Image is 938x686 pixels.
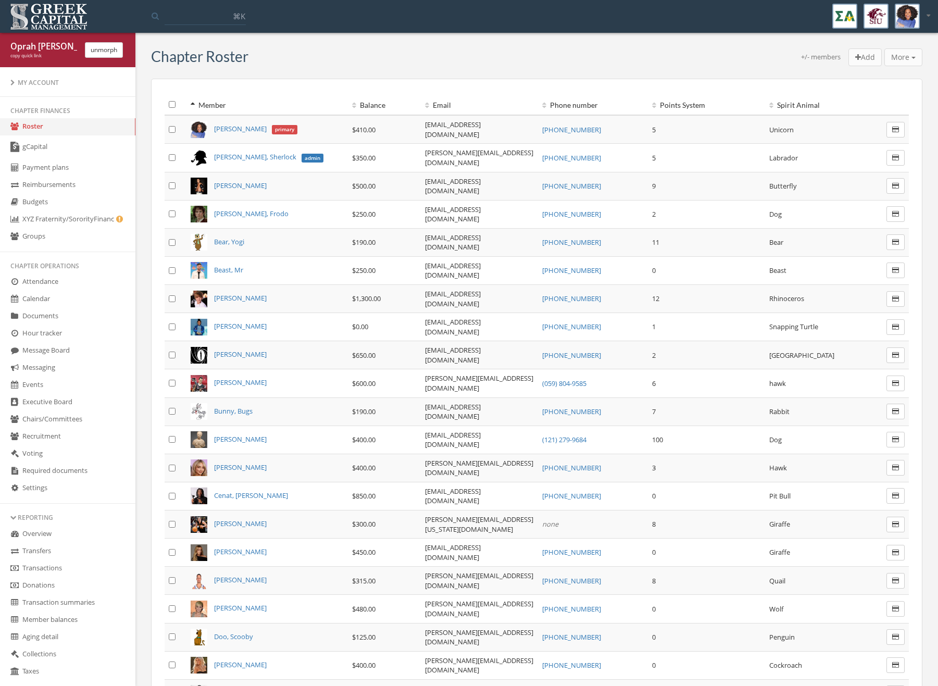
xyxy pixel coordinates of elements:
td: 12 [648,285,765,313]
td: Bear [765,228,882,256]
td: 5 [648,115,765,144]
a: (121) 279-9684 [542,435,586,444]
a: [EMAIL_ADDRESS][DOMAIN_NAME] [425,261,481,280]
td: Labrador [765,144,882,172]
a: [PERSON_NAME] [214,463,267,472]
a: [PHONE_NUMBER] [542,660,601,670]
span: $450.00 [352,547,376,557]
th: Points System [648,95,765,115]
span: $0.00 [352,322,368,331]
td: 8 [648,510,765,539]
td: 0 [648,595,765,623]
span: Cenat, [PERSON_NAME] [214,491,288,500]
td: Rabbit [765,397,882,426]
a: Doo, Scooby [214,632,253,641]
a: [PERSON_NAME] [214,603,267,613]
span: Beast, Mr [214,265,243,275]
td: Dog [765,200,882,228]
span: $250.00 [352,209,376,219]
span: ⌘K [233,11,245,21]
span: [PERSON_NAME] [214,547,267,556]
td: hawk [765,369,882,397]
td: Wolf [765,595,882,623]
td: 3 [648,454,765,482]
td: 1 [648,313,765,341]
th: Spirit Animal [765,95,882,115]
td: Dog [765,426,882,454]
td: 11 [648,228,765,256]
a: [EMAIL_ADDRESS][DOMAIN_NAME] [425,289,481,308]
a: [PHONE_NUMBER] [542,209,601,219]
a: [EMAIL_ADDRESS][DOMAIN_NAME] [425,317,481,336]
span: $650.00 [352,351,376,360]
a: [EMAIL_ADDRESS][DOMAIN_NAME] [425,205,481,224]
a: [PERSON_NAME] [214,519,267,528]
div: Reporting [10,513,125,522]
span: $350.00 [352,153,376,163]
th: Phone number [538,95,648,115]
td: Cockroach [765,651,882,679]
a: Bear, Yogi [214,237,244,246]
td: [GEOGRAPHIC_DATA] [765,341,882,369]
td: Beast [765,256,882,284]
a: [PERSON_NAME] [214,378,267,387]
a: [PERSON_NAME][EMAIL_ADDRESS][DOMAIN_NAME] [425,373,533,393]
a: [PERSON_NAME] [214,321,267,331]
td: Rhinoceros [765,285,882,313]
span: $125.00 [352,632,376,642]
a: [PERSON_NAME], Sherlockadmin [214,152,323,161]
td: 6 [648,369,765,397]
td: 0 [648,623,765,651]
span: $250.00 [352,266,376,275]
a: [PERSON_NAME][EMAIL_ADDRESS][DOMAIN_NAME] [425,148,533,167]
td: 0 [648,651,765,679]
a: [PHONE_NUMBER] [542,407,601,416]
a: [EMAIL_ADDRESS][DOMAIN_NAME] [425,120,481,139]
td: 8 [648,567,765,595]
span: $500.00 [352,181,376,191]
a: [PHONE_NUMBER] [542,463,601,472]
td: Unicorn [765,115,882,144]
td: Snapping Turtle [765,313,882,341]
span: $300.00 [352,519,376,529]
a: [PHONE_NUMBER] [542,181,601,191]
a: [PERSON_NAME][EMAIL_ADDRESS][US_STATE][DOMAIN_NAME] [425,515,533,534]
span: $1,300.00 [352,294,381,303]
td: 0 [648,256,765,284]
th: Member [186,95,347,115]
a: [PHONE_NUMBER] [542,547,601,557]
td: 5 [648,144,765,172]
td: 2 [648,200,765,228]
a: [PERSON_NAME] [214,350,267,359]
span: $400.00 [352,660,376,670]
a: [PHONE_NUMBER] [542,153,601,163]
a: Bunny, Bugs [214,406,253,416]
span: $410.00 [352,125,376,134]
a: [PERSON_NAME] [214,575,267,584]
a: [PERSON_NAME] [214,181,267,190]
td: 7 [648,397,765,426]
a: [PERSON_NAME]primary [214,124,297,133]
span: admin [302,154,323,163]
span: $190.00 [352,407,376,416]
th: Email [421,95,538,115]
span: primary [272,125,297,134]
a: [PERSON_NAME][EMAIL_ADDRESS][DOMAIN_NAME] [425,599,533,618]
a: [PERSON_NAME] [214,660,267,669]
span: [PERSON_NAME], Frodo [214,209,289,218]
a: [PHONE_NUMBER] [542,125,601,134]
th: Balance [348,95,421,115]
a: [PERSON_NAME][EMAIL_ADDRESS][DOMAIN_NAME] [425,656,533,675]
a: [PERSON_NAME] [214,434,267,444]
td: 0 [648,482,765,510]
div: copy quick link [10,53,77,59]
a: [EMAIL_ADDRESS][DOMAIN_NAME] [425,543,481,562]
